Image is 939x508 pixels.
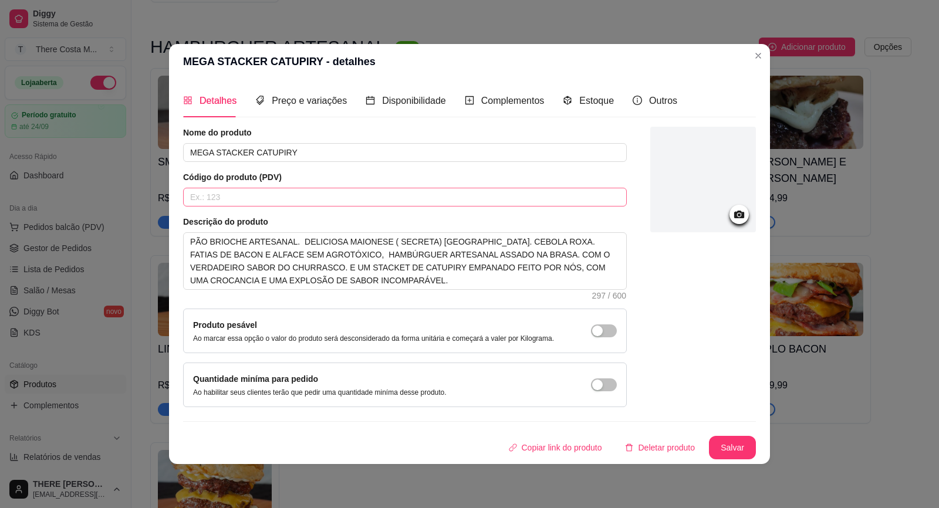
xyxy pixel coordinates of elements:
button: Copiar link do produto [499,436,612,459]
button: Salvar [709,436,756,459]
article: Nome do produto [183,127,627,138]
span: plus-square [465,96,474,105]
span: Estoque [579,96,614,106]
header: MEGA STACKER CATUPIRY - detalhes [169,44,770,79]
p: Ao marcar essa opção o valor do produto será desconsiderado da forma unitária e começará a valer ... [193,334,554,343]
span: info-circle [633,96,642,105]
article: Descrição do produto [183,216,627,228]
p: Ao habilitar seus clientes terão que pedir uma quantidade miníma desse produto. [193,388,447,397]
span: Preço e variações [272,96,347,106]
article: Código do produto (PDV) [183,171,627,183]
span: tags [255,96,265,105]
span: code-sandbox [563,96,572,105]
button: deleteDeletar produto [616,436,704,459]
button: Close [749,46,768,65]
span: Complementos [481,96,545,106]
span: calendar [366,96,375,105]
label: Quantidade miníma para pedido [193,374,318,384]
span: appstore [183,96,192,105]
span: delete [625,443,633,452]
textarea: PÃO BRIOCHE ARTESANAL. DELICIOSA MAIONESE ( SECRETA) [GEOGRAPHIC_DATA]. CEBOLA ROXA. FATIAS DE BA... [184,233,626,289]
label: Produto pesável [193,320,257,330]
input: Ex.: Hamburguer de costela [183,143,627,162]
span: Disponibilidade [382,96,446,106]
span: Detalhes [200,96,237,106]
span: Outros [649,96,677,106]
input: Ex.: 123 [183,188,627,206]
